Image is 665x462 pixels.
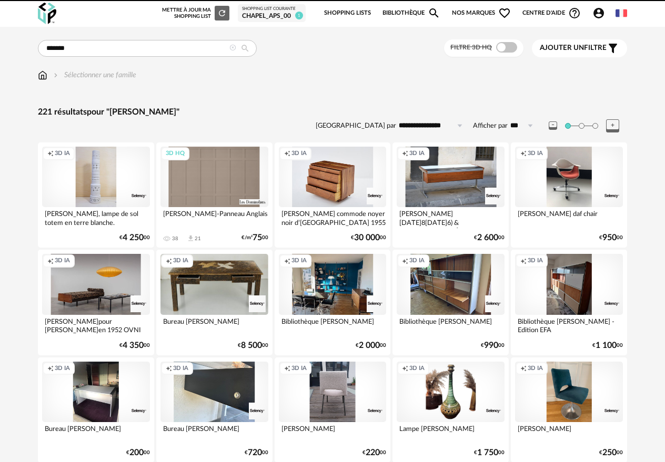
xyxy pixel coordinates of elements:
a: Creation icon 3D IA Bibliothèque [PERSON_NAME] - Edition EFA €1 10000 [511,250,627,355]
div: Chapel_APS_00 [242,12,301,20]
span: Help Circle Outline icon [568,7,581,19]
div: Bureau [PERSON_NAME] [160,422,268,443]
a: Shopping Lists [324,2,371,24]
span: 3D IA [55,365,70,373]
div: [PERSON_NAME] daf chair [515,207,623,228]
div: € 00 [474,449,505,456]
a: Creation icon 3D IA [PERSON_NAME] daf chair €95000 [511,142,627,248]
span: 3D IA [173,257,188,265]
span: 250 [602,449,617,456]
div: Bibliothèque [PERSON_NAME] - Edition EFA [515,315,623,336]
span: 3D IA [55,150,70,158]
label: Afficher par [473,121,508,130]
div: € 00 [119,342,150,349]
span: Creation icon [402,257,408,265]
div: 21 [195,235,201,242]
span: Centre d'aideHelp Circle Outline icon [522,7,581,19]
span: Heart Outline icon [498,7,511,19]
span: 3D IA [173,365,188,373]
span: 3D IA [291,150,307,158]
span: 4 250 [123,234,144,241]
div: € 00 [362,449,386,456]
div: [PERSON_NAME]pour [PERSON_NAME]en 1952 OVNI ou... [42,315,150,336]
a: Creation icon 3D IA Bibliothèque [PERSON_NAME] €99000 [392,250,509,355]
div: Bureau [PERSON_NAME] [42,422,150,443]
a: Creation icon 3D IA [PERSON_NAME]pour [PERSON_NAME]en 1952 OVNI ou... €4 35000 [38,250,154,355]
button: Ajouter unfiltre Filter icon [532,39,627,57]
div: € 00 [356,342,386,349]
span: Filtre 3D HQ [450,44,492,50]
span: filtre [540,44,607,53]
span: Ajouter un [540,44,584,52]
a: Creation icon 3D IA [PERSON_NAME] commode noyer noir d’[GEOGRAPHIC_DATA] 1955 €30 00000 [275,142,391,248]
span: Filter icon [607,42,619,55]
span: 2 600 [477,234,498,241]
span: 220 [366,449,380,456]
div: [PERSON_NAME], lampe de sol totem en terre blanche. [42,207,150,228]
span: 950 [602,234,617,241]
div: Shopping List courante [242,6,301,12]
span: 8 500 [241,342,262,349]
span: 720 [248,449,262,456]
img: svg+xml;base64,PHN2ZyB3aWR0aD0iMTYiIGhlaWdodD0iMTYiIHZpZXdCb3g9IjAgMCAxNiAxNiIgZmlsbD0ibm9uZSIgeG... [52,70,60,80]
div: 38 [172,235,178,242]
div: € 00 [599,234,623,241]
span: 1 100 [596,342,617,349]
span: pour "[PERSON_NAME]" [87,108,179,116]
div: [PERSON_NAME] [279,422,387,443]
div: [PERSON_NAME][DATE]8[DATE]6) & [PERSON_NAME](ÉDITEUR)... [397,207,505,228]
div: [PERSON_NAME]-Panneau Anglais [160,207,268,228]
span: 3D IA [291,365,307,373]
span: Account Circle icon [592,7,610,19]
span: 3D IA [528,257,543,265]
span: Creation icon [402,150,408,158]
span: Creation icon [166,257,172,265]
span: 1 750 [477,449,498,456]
div: 3D HQ [161,147,189,160]
div: € 00 [351,234,386,241]
span: Creation icon [47,257,54,265]
span: 4 350 [123,342,144,349]
div: Bibliothèque [PERSON_NAME] [279,315,387,336]
a: BibliothèqueMagnify icon [382,2,440,24]
div: € 00 [119,234,150,241]
span: 3D IA [528,150,543,158]
div: 221 résultats [38,107,627,118]
div: Bibliothèque [PERSON_NAME] [397,315,505,336]
a: 3D HQ [PERSON_NAME]-Panneau Anglais 38 Download icon 21 €/m²7500 [156,142,273,248]
div: € 00 [481,342,505,349]
div: € 00 [245,449,268,456]
a: Creation icon 3D IA [PERSON_NAME][DATE]8[DATE]6) & [PERSON_NAME](ÉDITEUR)... €2 60000 [392,142,509,248]
span: Creation icon [402,365,408,373]
span: Magnify icon [428,7,440,19]
span: 3D IA [55,257,70,265]
div: €/m² 00 [241,234,268,241]
span: 3D IA [291,257,307,265]
span: Creation icon [520,257,527,265]
div: € 00 [599,449,623,456]
a: Creation icon 3D IA Bureau [PERSON_NAME] €8 50000 [156,250,273,355]
div: Sélectionner une famille [52,70,136,80]
span: 1 [295,12,303,19]
span: 3D IA [409,365,425,373]
span: Creation icon [166,365,172,373]
img: svg+xml;base64,PHN2ZyB3aWR0aD0iMTYiIGhlaWdodD0iMTciIHZpZXdCb3g9IjAgMCAxNiAxNyIgZmlsbD0ibm9uZSIgeG... [38,70,47,80]
div: € 00 [592,342,623,349]
div: Mettre à jour ma Shopping List [162,6,229,20]
span: 990 [484,342,498,349]
span: 30 000 [354,234,380,241]
span: Creation icon [520,365,527,373]
div: € 00 [126,449,150,456]
label: [GEOGRAPHIC_DATA] par [316,121,396,130]
span: 3D IA [528,365,543,373]
div: [PERSON_NAME] commode noyer noir d’[GEOGRAPHIC_DATA] 1955 [279,207,387,228]
span: Creation icon [284,257,290,265]
div: Bureau [PERSON_NAME] [160,315,268,336]
span: 75 [253,234,262,241]
img: OXP [38,3,56,24]
a: Shopping List courante Chapel_APS_00 1 [242,6,301,20]
span: Nos marques [452,2,511,24]
span: Refresh icon [217,11,227,16]
a: Creation icon 3D IA [PERSON_NAME], lampe de sol totem en terre blanche. €4 25000 [38,142,154,248]
span: Download icon [187,234,195,242]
